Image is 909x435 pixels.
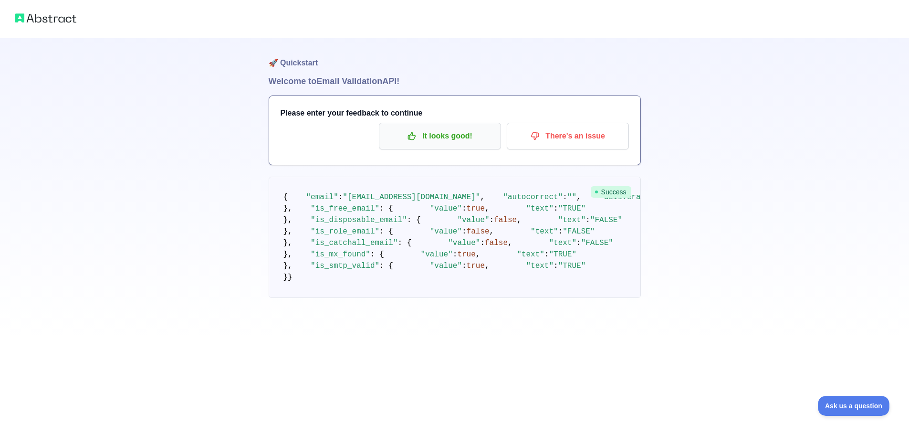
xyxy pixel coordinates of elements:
span: "value" [430,204,462,213]
span: : [563,193,567,202]
span: : [558,227,563,236]
span: , [480,193,485,202]
h1: 🚀 Quickstart [269,38,641,74]
span: : [544,250,549,259]
span: "deliverability" [599,193,673,202]
button: There's an issue [507,123,629,149]
span: : [338,193,343,202]
span: "FALSE" [590,216,622,224]
span: , [485,262,490,270]
span: : [480,239,485,247]
span: true [467,204,485,213]
span: : [462,204,467,213]
span: : { [398,239,412,247]
span: "FALSE" [563,227,595,236]
span: Success [591,186,631,198]
span: , [508,239,512,247]
span: "text" [558,216,586,224]
span: "text" [526,204,554,213]
span: : [462,262,467,270]
span: "text" [526,262,554,270]
span: : { [379,227,393,236]
span: "FALSE" [581,239,613,247]
span: "is_smtp_valid" [311,262,379,270]
span: "is_mx_found" [311,250,370,259]
span: "is_role_email" [311,227,379,236]
span: "text" [531,227,558,236]
span: "value" [430,262,462,270]
span: , [476,250,481,259]
span: : [585,216,590,224]
span: : [554,262,558,270]
span: : { [379,262,393,270]
span: "text" [517,250,544,259]
iframe: Toggle Customer Support [818,396,890,416]
span: "value" [430,227,462,236]
span: "is_disposable_email" [311,216,407,224]
span: false [467,227,490,236]
span: "email" [306,193,338,202]
span: "TRUE" [558,204,586,213]
span: : { [407,216,421,224]
button: It looks good! [379,123,501,149]
span: , [490,227,494,236]
span: "TRUE" [558,262,586,270]
span: "text" [549,239,576,247]
span: "value" [448,239,480,247]
span: true [457,250,475,259]
span: : [554,204,558,213]
span: "" [567,193,576,202]
h3: Please enter your feedback to continue [281,107,629,119]
span: "is_free_email" [311,204,379,213]
span: "value" [457,216,489,224]
span: "autocorrect" [503,193,563,202]
img: Abstract logo [15,11,76,25]
span: , [485,204,490,213]
span: true [467,262,485,270]
p: There's an issue [514,128,622,144]
span: : [462,227,467,236]
span: : { [370,250,384,259]
span: "value" [421,250,453,259]
span: false [485,239,508,247]
span: , [576,193,581,202]
span: "is_catchall_email" [311,239,397,247]
h1: Welcome to Email Validation API! [269,74,641,88]
span: : { [379,204,393,213]
span: : [576,239,581,247]
span: "[EMAIL_ADDRESS][DOMAIN_NAME]" [343,193,480,202]
p: It looks good! [386,128,494,144]
span: false [494,216,517,224]
span: : [490,216,494,224]
span: , [517,216,522,224]
span: { [283,193,288,202]
span: "TRUE" [549,250,576,259]
span: : [453,250,458,259]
